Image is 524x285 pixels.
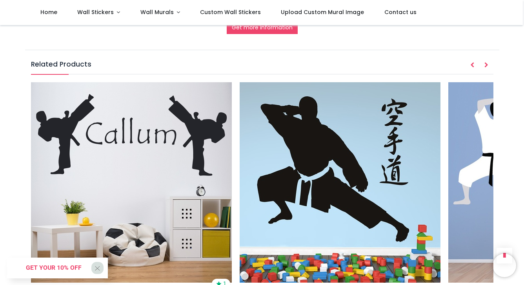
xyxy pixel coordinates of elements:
[493,254,516,277] iframe: Brevo live chat
[240,82,440,283] img: Martial Arts Sports Karate Wall Sticker
[200,8,261,16] span: Custom Wall Stickers
[31,60,493,74] h5: Related Products
[40,8,57,16] span: Home
[281,8,364,16] span: Upload Custom Mural Image
[479,59,493,72] button: Next
[77,8,114,16] span: Wall Stickers
[384,8,417,16] span: Contact us
[465,59,479,72] button: Prev
[140,8,174,16] span: Wall Murals
[31,82,232,283] img: Personalised Name Martial Arts Wall Sticker
[227,21,298,34] a: Get more information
